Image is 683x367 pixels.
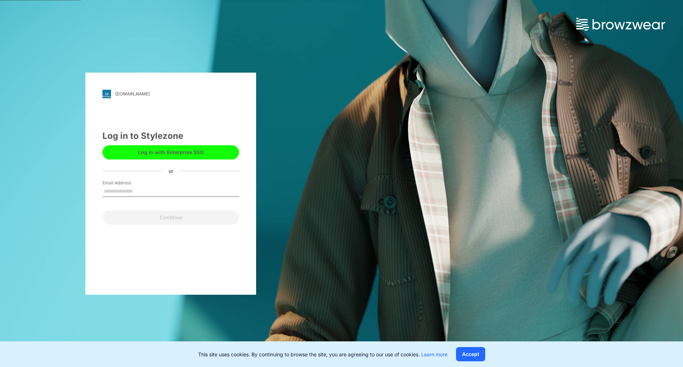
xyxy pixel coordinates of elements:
img: svg+xml;base64,PHN2ZyB3aWR0aD0iMjgiIGhlaWdodD0iMjgiIHZpZXdCb3g9IjAgMCAyOCAyOCIgZmlsbD0ibm9uZSIgeG... [102,90,111,98]
button: Log in with Enterprise SSO [102,145,239,159]
img: browzwear-logo.73288ffb.svg [576,18,665,31]
a: Learn more [421,351,448,357]
label: Email Address [102,180,152,186]
div: Log in to Stylezone [102,130,239,142]
p: This site uses cookies. By continuing to browse the site, you are agreeing to our use of cookies. [198,351,448,358]
button: Accept [456,347,485,361]
div: or [163,167,179,175]
a: [DOMAIN_NAME] [102,90,239,98]
div: [DOMAIN_NAME] [115,91,150,96]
